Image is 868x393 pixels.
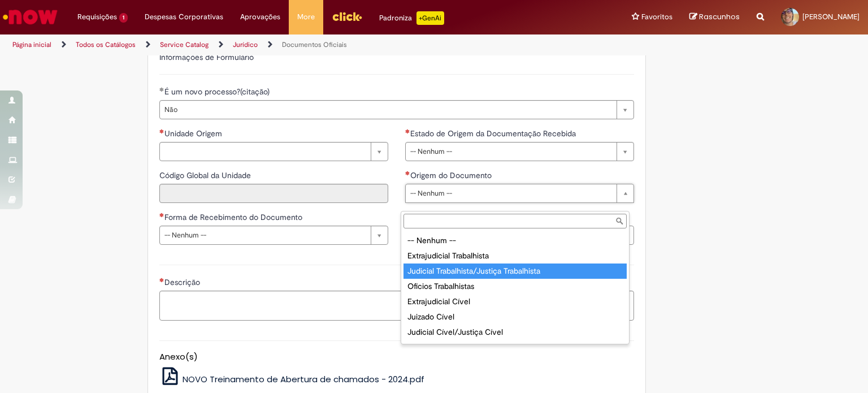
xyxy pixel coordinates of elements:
div: Extrajudicial Cível [403,294,627,309]
div: Judicial Trabalhista/Justiça Trabalhista [403,264,627,279]
ul: Origem do Documento [401,231,629,344]
div: -- Nenhum -- [403,233,627,248]
div: Ofícios Trabalhistas [403,279,627,294]
div: Extrajudicial Trabalhista [403,248,627,264]
div: Judicial Cível/Justiça Cível [403,325,627,340]
div: Ofícios Cíveis (que não são trabalhistas ou criminais) [403,340,627,355]
div: Juizado Cível [403,309,627,325]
